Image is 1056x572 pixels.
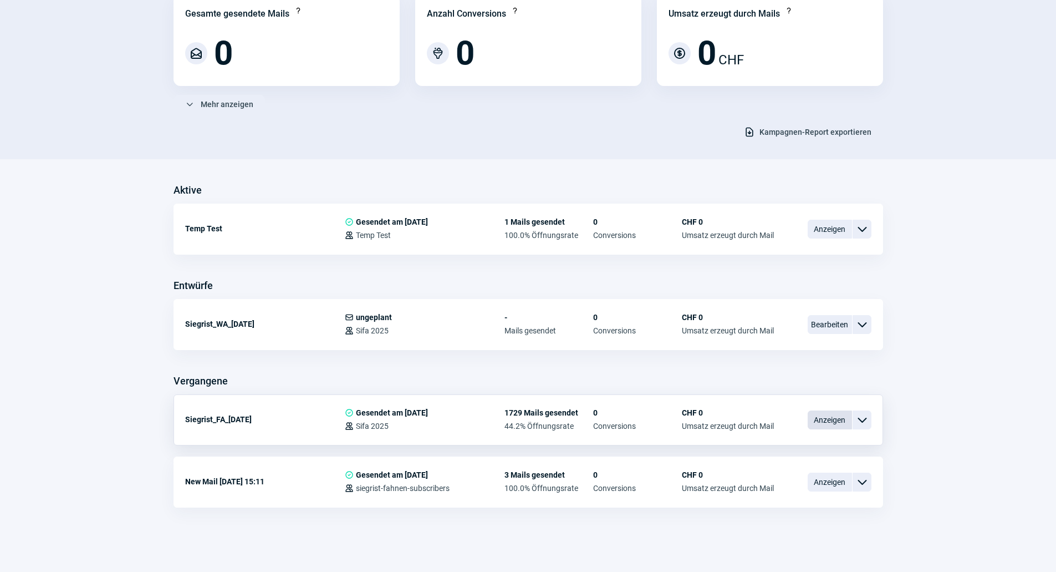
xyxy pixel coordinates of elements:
span: Temp Test [356,231,391,240]
span: 44.2% Öffnungsrate [504,422,593,431]
span: Conversions [593,231,682,240]
button: Mehr anzeigen [174,95,265,114]
span: Umsatz erzeugt durch Mail [682,422,774,431]
span: Conversions [593,422,682,431]
div: Siegrist_FA_[DATE] [185,408,345,431]
span: Sifa 2025 [356,326,389,335]
span: CHF [718,50,744,70]
span: 0 [593,313,682,322]
span: Gesendet am [DATE] [356,408,428,417]
span: Anzeigen [808,220,852,239]
span: Umsatz erzeugt durch Mail [682,484,774,493]
span: CHF 0 [682,408,774,417]
span: ungeplant [356,313,392,322]
span: Mehr anzeigen [201,95,253,113]
span: Bearbeiten [808,315,852,334]
span: 3 Mails gesendet [504,470,593,479]
button: Kampagnen-Report exportieren [732,123,883,141]
div: Umsatz erzeugt durch Mails [669,7,780,21]
span: Umsatz erzeugt durch Mail [682,326,774,335]
span: 100.0% Öffnungsrate [504,484,593,493]
span: CHF 0 [682,313,774,322]
span: Conversions [593,326,682,335]
h3: Vergangene [174,372,228,390]
h3: Entwürfe [174,277,213,295]
span: 1 Mails gesendet [504,217,593,226]
span: Kampagnen-Report exportieren [759,123,871,141]
span: CHF 0 [682,217,774,226]
span: 0 [593,217,682,226]
span: 0 [456,37,475,70]
div: Siegrist_WA_[DATE] [185,313,345,335]
span: 0 [697,37,716,70]
span: Gesendet am [DATE] [356,470,428,479]
div: Anzahl Conversions [427,7,506,21]
div: Gesamte gesendete Mails [185,7,289,21]
span: Mails gesendet [504,326,593,335]
span: Gesendet am [DATE] [356,217,428,226]
span: Sifa 2025 [356,422,389,431]
div: Temp Test [185,217,345,240]
span: Anzeigen [808,411,852,429]
span: 100.0% Öffnungsrate [504,231,593,240]
span: CHF 0 [682,470,774,479]
span: 0 [593,470,682,479]
span: 0 [593,408,682,417]
span: 1729 Mails gesendet [504,408,593,417]
span: Conversions [593,484,682,493]
span: - [504,313,593,322]
span: 0 [214,37,233,70]
h3: Aktive [174,181,202,199]
span: Anzeigen [808,473,852,492]
span: siegrist-fahnen-subscribers [356,484,450,493]
div: New Mail [DATE] 15:11 [185,470,345,493]
span: Umsatz erzeugt durch Mail [682,231,774,240]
